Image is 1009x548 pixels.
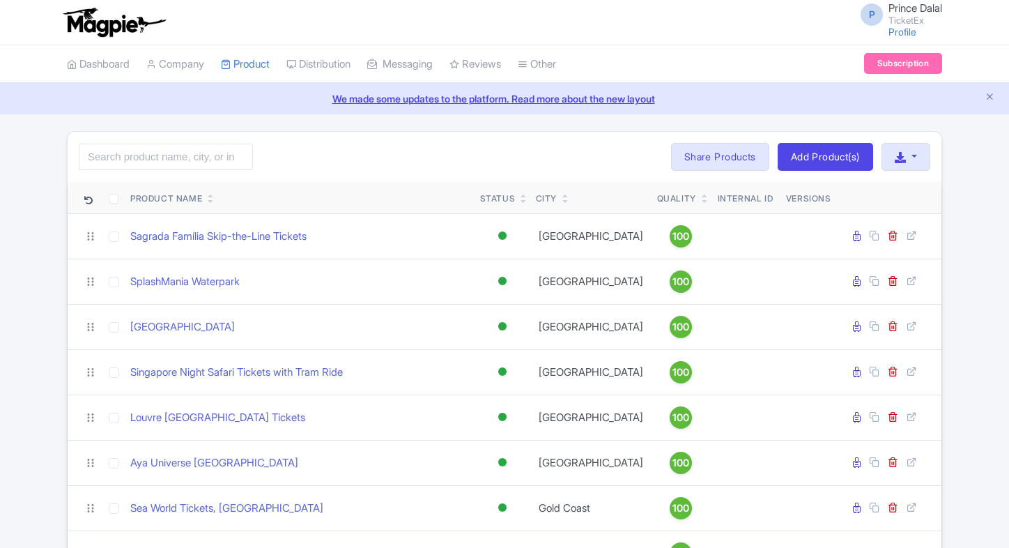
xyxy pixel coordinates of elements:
span: 100 [672,455,689,471]
a: 100 [657,406,704,429]
a: 100 [657,225,704,248]
span: P [861,3,883,26]
a: 100 [657,452,704,474]
div: Active [495,452,509,473]
img: logo-ab69f6fb50320c5b225c76a69d11143b.png [60,7,168,38]
div: City [536,192,557,205]
div: Active [495,498,509,518]
a: Subscription [864,53,942,74]
span: 100 [672,365,689,380]
td: [GEOGRAPHIC_DATA] [530,213,652,259]
td: [GEOGRAPHIC_DATA] [530,395,652,440]
span: 100 [672,410,689,425]
a: Sea World Tickets, [GEOGRAPHIC_DATA] [130,501,323,517]
a: We made some updates to the platform. Read more about the new layout [8,91,1001,106]
a: P Prince Dalal TicketEx [852,3,942,25]
div: Status [480,192,516,205]
span: 100 [672,501,689,516]
a: Reviews [449,45,501,84]
td: Gold Coast [530,485,652,531]
a: Louvre [GEOGRAPHIC_DATA] Tickets [130,410,305,426]
div: Product Name [130,192,202,205]
a: 100 [657,271,704,293]
a: Company [146,45,204,84]
th: Versions [780,182,837,214]
a: 100 [657,497,704,519]
button: Close announcement [985,90,995,106]
td: [GEOGRAPHIC_DATA] [530,304,652,349]
a: Other [518,45,556,84]
small: TicketEx [888,16,942,25]
td: [GEOGRAPHIC_DATA] [530,349,652,395]
div: Active [495,317,509,337]
a: Profile [888,26,916,38]
a: 100 [657,316,704,338]
span: 100 [672,229,689,244]
a: [GEOGRAPHIC_DATA] [130,319,235,335]
a: Distribution [286,45,351,84]
a: Messaging [367,45,433,84]
span: 100 [672,274,689,289]
input: Search product name, city, or interal id [79,144,253,170]
a: Dashboard [67,45,130,84]
a: Share Products [671,143,769,171]
td: [GEOGRAPHIC_DATA] [530,259,652,304]
a: 100 [657,361,704,383]
a: Sagrada Família Skip-the-Line Tickets [130,229,307,245]
span: Prince Dalal [888,1,942,15]
div: Quality [657,192,696,205]
a: Singapore Night Safari Tickets with Tram Ride [130,365,343,381]
div: Active [495,362,509,382]
div: Active [495,226,509,246]
a: Add Product(s) [778,143,873,171]
a: Aya Universe [GEOGRAPHIC_DATA] [130,455,298,471]
div: Active [495,271,509,291]
td: [GEOGRAPHIC_DATA] [530,440,652,485]
span: 100 [672,319,689,335]
div: Active [495,407,509,427]
th: Internal ID [710,182,780,214]
a: SplashMania Waterpark [130,274,240,290]
a: Product [221,45,270,84]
